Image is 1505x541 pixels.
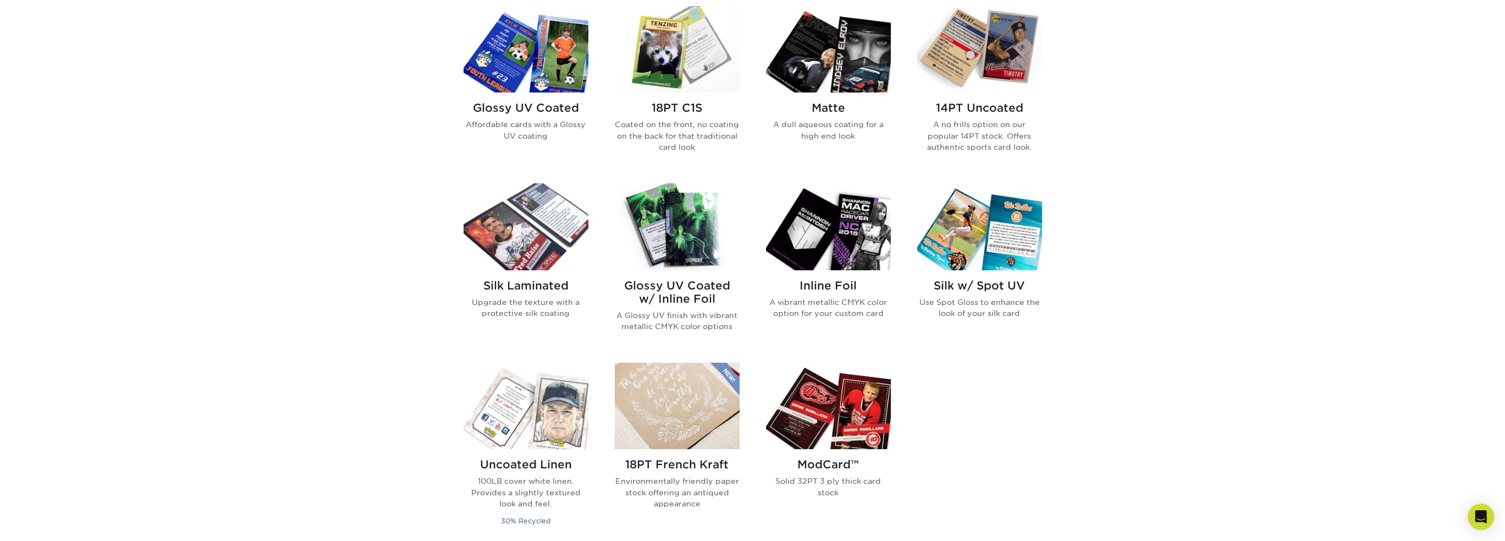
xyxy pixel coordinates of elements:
[464,6,588,92] img: Glossy UV Coated Trading Cards
[917,279,1042,292] h2: Silk w/ Spot UV
[917,183,1042,349] a: Silk w/ Spot UV Trading Cards Silk w/ Spot UV Use Spot Gloss to enhance the look of your silk card
[766,183,891,349] a: Inline Foil Trading Cards Inline Foil A vibrant metallic CMYK color option for your custom card
[464,101,588,114] h2: Glossy UV Coated
[464,297,588,319] p: Upgrade the texture with a protective silk coating
[615,119,740,152] p: Coated on the front, no coating on the back for that traditional card look
[464,119,588,141] p: Affordable cards with a Glossy UV coating
[464,363,588,540] a: Uncoated Linen Trading Cards Uncoated Linen 100LB cover white linen. Provides a slightly textured...
[464,363,588,449] img: Uncoated Linen Trading Cards
[766,101,891,114] h2: Matte
[464,6,588,170] a: Glossy UV Coated Trading Cards Glossy UV Coated Affordable cards with a Glossy UV coating
[917,297,1042,319] p: Use Spot Gloss to enhance the look of your silk card
[615,458,740,471] h2: 18PT French Kraft
[615,6,740,170] a: 18PT C1S Trading Cards 18PT C1S Coated on the front, no coating on the back for that traditional ...
[917,101,1042,114] h2: 14PT Uncoated
[766,279,891,292] h2: Inline Foil
[464,458,588,471] h2: Uncoated Linen
[917,183,1042,270] img: Silk w/ Spot UV Trading Cards
[464,476,588,509] p: 100LB cover white linen. Provides a slightly textured look and feel.
[766,183,891,270] img: Inline Foil Trading Cards
[766,6,891,92] img: Matte Trading Cards
[615,183,740,349] a: Glossy UV Coated w/ Inline Foil Trading Cards Glossy UV Coated w/ Inline Foil A Glossy UV finish ...
[766,363,891,540] a: ModCard™ Trading Cards ModCard™ Solid 32PT 3 ply thick card stock
[766,6,891,170] a: Matte Trading Cards Matte A dull aqueous coating for a high end look
[464,183,588,349] a: Silk Laminated Trading Cards Silk Laminated Upgrade the texture with a protective silk coating
[615,279,740,305] h2: Glossy UV Coated w/ Inline Foil
[615,363,740,449] img: 18PT French Kraft Trading Cards
[615,310,740,332] p: A Glossy UV finish with vibrant metallic CMYK color options
[1468,504,1494,530] div: Open Intercom Messenger
[766,119,891,141] p: A dull aqueous coating for a high end look
[615,476,740,509] p: Environmentally friendly paper stock offering an antiqued appearance
[917,6,1042,170] a: 14PT Uncoated Trading Cards 14PT Uncoated A no frills option on our popular 14PT stock. Offers au...
[615,363,740,540] a: 18PT French Kraft Trading Cards 18PT French Kraft Environmentally friendly paper stock offering a...
[766,458,891,471] h2: ModCard™
[464,183,588,270] img: Silk Laminated Trading Cards
[917,6,1042,92] img: 14PT Uncoated Trading Cards
[615,101,740,114] h2: 18PT C1S
[615,183,740,270] img: Glossy UV Coated w/ Inline Foil Trading Cards
[3,507,93,537] iframe: Google Customer Reviews
[766,476,891,498] p: Solid 32PT 3 ply thick card stock
[917,119,1042,152] p: A no frills option on our popular 14PT stock. Offers authentic sports card look.
[712,363,740,396] img: New Product
[615,6,740,92] img: 18PT C1S Trading Cards
[766,297,891,319] p: A vibrant metallic CMYK color option for your custom card
[501,517,550,525] small: 30% Recycled
[766,363,891,449] img: ModCard™ Trading Cards
[464,279,588,292] h2: Silk Laminated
